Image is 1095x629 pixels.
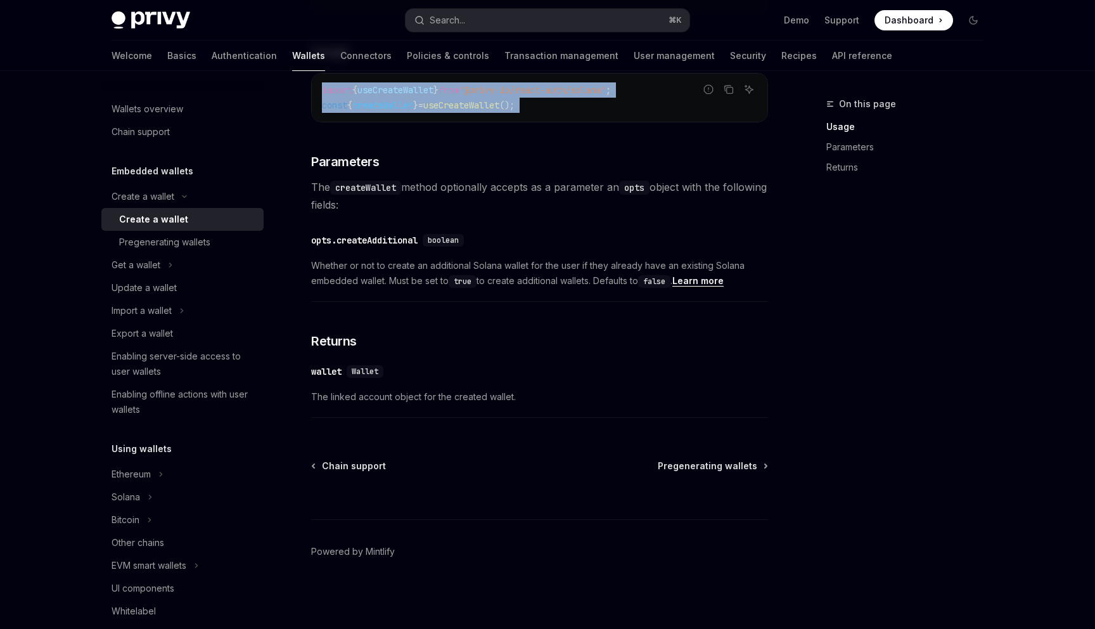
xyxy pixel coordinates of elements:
[322,100,347,111] span: const
[101,577,264,600] a: UI components
[330,181,401,195] code: createWallet
[311,365,342,378] div: wallet
[311,258,768,289] span: Whether or not to create an additional Solana wallet for the user if they already have an existin...
[428,235,459,245] span: boolean
[826,137,994,157] a: Parameters
[459,84,606,96] span: '@privy-io/react-auth/solana'
[340,41,392,71] a: Connectors
[101,322,264,345] a: Export a wallet
[499,100,515,111] span: ();
[112,101,183,117] div: Wallets overview
[101,254,264,276] button: Toggle Get a wallet section
[112,257,160,273] div: Get a wallet
[781,41,817,71] a: Recipes
[504,41,618,71] a: Transaction management
[700,81,717,98] button: Report incorrect code
[430,13,465,28] div: Search...
[101,531,264,554] a: Other chains
[101,463,264,486] button: Toggle Ethereum section
[352,84,357,96] span: {
[101,486,264,509] button: Toggle Solana section
[101,383,264,421] a: Enabling offline actions with user wallets
[449,275,477,288] code: true
[101,299,264,322] button: Toggle Import a wallet section
[112,11,190,29] img: dark logo
[720,81,737,98] button: Copy the contents from the code block
[112,558,186,573] div: EVM smart wallets
[112,124,170,139] div: Chain support
[292,41,325,71] a: Wallets
[119,212,188,227] div: Create a wallet
[730,41,766,71] a: Security
[634,41,715,71] a: User management
[826,157,994,178] a: Returns
[741,81,757,98] button: Ask AI
[212,41,277,71] a: Authentication
[112,326,173,341] div: Export a wallet
[672,275,724,287] a: Learn more
[101,208,264,231] a: Create a wallet
[406,9,689,32] button: Open search
[423,100,499,111] span: useCreateWallet
[101,509,264,531] button: Toggle Bitcoin section
[832,41,892,71] a: API reference
[101,120,264,143] a: Chain support
[874,10,953,30] a: Dashboard
[311,178,768,214] span: The method optionally accepts as a parameter an object with the following fields:
[112,41,152,71] a: Welcome
[311,389,768,405] span: The linked account object for the created wallet.
[112,387,256,417] div: Enabling offline actions with user wallets
[112,441,172,457] h5: Using wallets
[119,235,210,250] div: Pregenerating wallets
[413,100,418,111] span: }
[311,153,379,171] span: Parameters
[963,10,983,30] button: Toggle dark mode
[112,581,174,596] div: UI components
[112,604,156,619] div: Whitelabel
[658,460,767,472] a: Pregenerating wallets
[885,14,933,27] span: Dashboard
[101,554,264,577] button: Toggle EVM smart wallets section
[112,303,172,318] div: Import a wallet
[669,15,682,25] span: ⌘ K
[112,512,139,528] div: Bitcoin
[826,117,994,137] a: Usage
[101,276,264,299] a: Update a wallet
[112,535,164,550] div: Other chains
[619,181,650,195] code: opts
[357,84,433,96] span: useCreateWallet
[311,545,395,558] a: Powered by Mintlify
[312,460,386,472] a: Chain support
[439,84,459,96] span: from
[638,275,670,288] code: false
[658,460,757,472] span: Pregenerating wallets
[322,460,386,472] span: Chain support
[101,231,264,254] a: Pregenerating wallets
[839,96,896,112] span: On this page
[407,41,489,71] a: Policies & controls
[112,280,177,295] div: Update a wallet
[112,189,174,204] div: Create a wallet
[322,84,352,96] span: import
[101,600,264,623] a: Whitelabel
[101,345,264,383] a: Enabling server-side access to user wallets
[311,332,357,350] span: Returns
[101,98,264,120] a: Wallets overview
[784,14,809,27] a: Demo
[167,41,196,71] a: Basics
[112,490,140,505] div: Solana
[418,100,423,111] span: =
[311,234,418,247] div: opts.createAdditional
[352,100,413,111] span: createWallet
[112,467,151,482] div: Ethereum
[347,100,352,111] span: {
[606,84,611,96] span: ;
[112,164,193,179] h5: Embedded wallets
[112,349,256,379] div: Enabling server-side access to user wallets
[352,366,378,377] span: Wallet
[101,185,264,208] button: Toggle Create a wallet section
[824,14,859,27] a: Support
[433,84,439,96] span: }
